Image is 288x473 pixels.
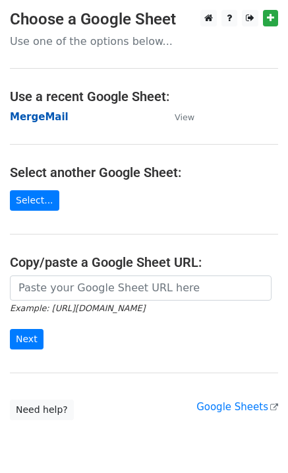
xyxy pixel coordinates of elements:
a: Google Sheets [196,401,278,413]
input: Paste your Google Sheet URL here [10,275,272,301]
h4: Use a recent Google Sheet: [10,89,278,104]
p: Use one of the options below... [10,34,278,48]
a: MergeMail [10,111,69,123]
small: View [175,112,194,122]
h4: Select another Google Sheet: [10,164,278,180]
a: Select... [10,190,59,211]
a: View [161,111,194,123]
h3: Choose a Google Sheet [10,10,278,29]
a: Need help? [10,400,74,420]
h4: Copy/paste a Google Sheet URL: [10,254,278,270]
input: Next [10,329,43,349]
iframe: Chat Widget [222,410,288,473]
small: Example: [URL][DOMAIN_NAME] [10,303,145,313]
